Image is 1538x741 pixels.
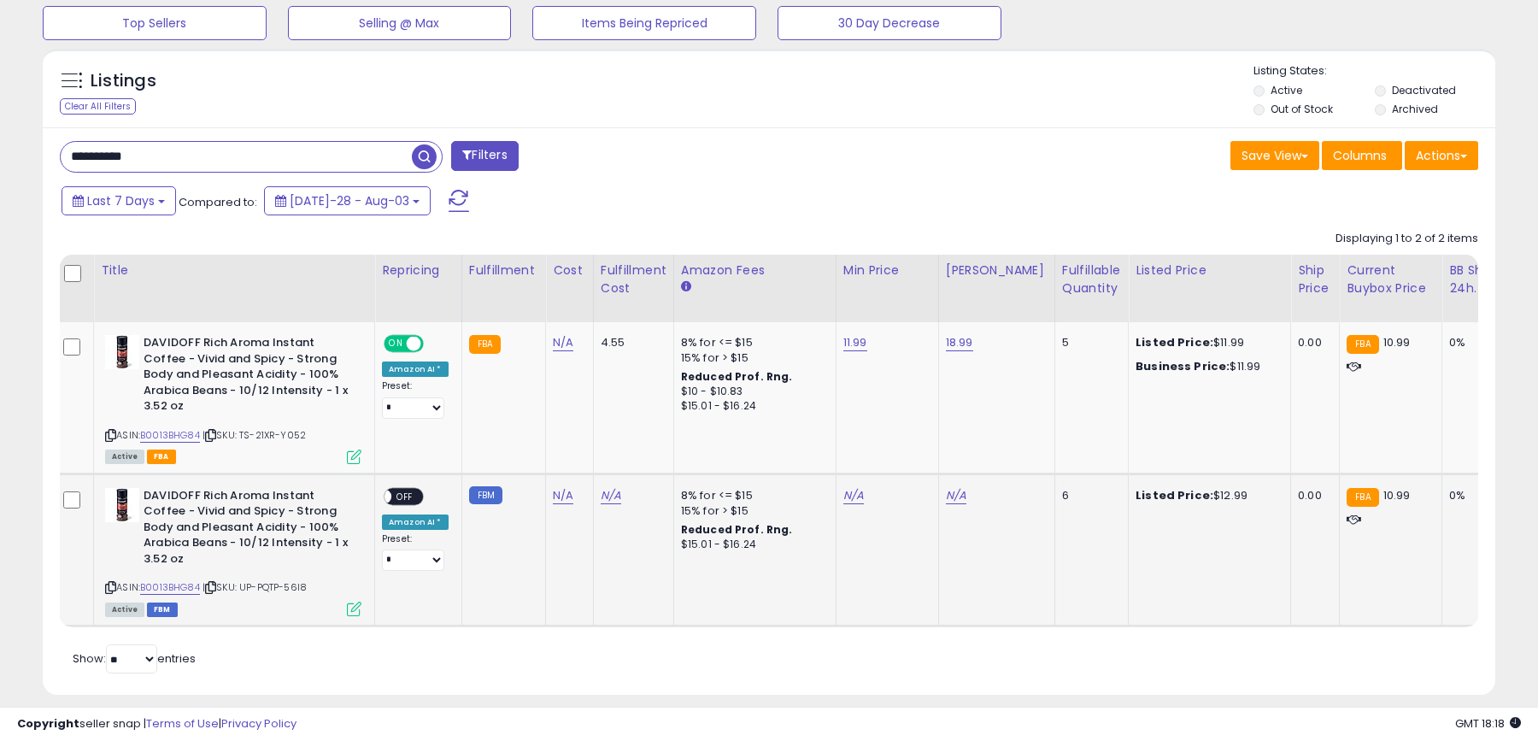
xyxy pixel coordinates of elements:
[1449,262,1512,297] div: BB Share 24h.
[140,428,200,443] a: B0013BHG84
[17,716,296,732] div: seller snap | |
[1230,141,1319,170] button: Save View
[1322,141,1402,170] button: Columns
[1392,83,1456,97] label: Deactivated
[264,186,431,215] button: [DATE]-28 - Aug-03
[1449,488,1506,503] div: 0%
[60,98,136,115] div: Clear All Filters
[1136,487,1213,503] b: Listed Price:
[391,489,419,503] span: OFF
[1271,102,1333,116] label: Out of Stock
[681,399,823,414] div: $15.01 - $16.24
[146,715,219,732] a: Terms of Use
[1449,335,1506,350] div: 0%
[73,650,196,667] span: Show: entries
[681,538,823,552] div: $15.01 - $16.24
[179,194,257,210] span: Compared to:
[1383,334,1411,350] span: 10.99
[221,715,296,732] a: Privacy Policy
[203,580,307,594] span: | SKU: UP-PQTP-56I8
[382,362,449,377] div: Amazon AI *
[601,335,660,350] div: 4.55
[91,69,156,93] h5: Listings
[1062,262,1121,297] div: Fulfillable Quantity
[1271,83,1302,97] label: Active
[681,522,793,537] b: Reduced Prof. Rng.
[532,6,756,40] button: Items Being Repriced
[469,335,501,354] small: FBA
[105,603,144,617] span: All listings currently available for purchase on Amazon
[601,487,621,504] a: N/A
[144,488,351,572] b: DAVIDOFF Rich Aroma Instant Coffee - Vivid and Spicy - Strong Body and Pleasant Acidity - 100% Ar...
[1333,147,1387,164] span: Columns
[1298,262,1332,297] div: Ship Price
[1136,334,1213,350] b: Listed Price:
[553,487,573,504] a: N/A
[843,334,867,351] a: 11.99
[946,334,973,351] a: 18.99
[105,335,139,369] img: 41KRXiroGCL._SL40_.jpg
[288,6,512,40] button: Selling @ Max
[1062,488,1115,503] div: 6
[681,335,823,350] div: 8% for <= $15
[946,487,966,504] a: N/A
[681,262,829,279] div: Amazon Fees
[105,488,139,522] img: 41KRXiroGCL._SL40_.jpg
[140,580,200,595] a: B0013BHG84
[1136,358,1230,374] b: Business Price:
[1383,487,1411,503] span: 10.99
[147,603,178,617] span: FBM
[1347,335,1378,354] small: FBA
[681,279,691,295] small: Amazon Fees.
[946,262,1048,279] div: [PERSON_NAME]
[469,486,502,504] small: FBM
[87,192,155,209] span: Last 7 Days
[601,262,666,297] div: Fulfillment Cost
[681,385,823,399] div: $10 - $10.83
[1136,335,1277,350] div: $11.99
[105,450,144,464] span: All listings currently available for purchase on Amazon
[382,533,449,572] div: Preset:
[1136,488,1277,503] div: $12.99
[105,335,361,462] div: ASIN:
[101,262,367,279] div: Title
[1298,335,1326,350] div: 0.00
[843,262,931,279] div: Min Price
[144,335,351,419] b: DAVIDOFF Rich Aroma Instant Coffee - Vivid and Spicy - Strong Body and Pleasant Acidity - 100% Ar...
[1455,715,1521,732] span: 2025-08-12 18:18 GMT
[681,488,823,503] div: 8% for <= $15
[681,350,823,366] div: 15% for > $15
[1392,102,1438,116] label: Archived
[385,337,407,351] span: ON
[290,192,409,209] span: [DATE]-28 - Aug-03
[553,334,573,351] a: N/A
[62,186,176,215] button: Last 7 Days
[382,262,455,279] div: Repricing
[1405,141,1478,170] button: Actions
[43,6,267,40] button: Top Sellers
[1298,488,1326,503] div: 0.00
[1347,488,1378,507] small: FBA
[105,488,361,615] div: ASIN:
[1062,335,1115,350] div: 5
[382,515,449,530] div: Amazon AI *
[778,6,1001,40] button: 30 Day Decrease
[553,262,586,279] div: Cost
[203,428,306,442] span: | SKU: TS-21XR-Y052
[1136,359,1277,374] div: $11.99
[1136,262,1283,279] div: Listed Price
[1347,262,1435,297] div: Current Buybox Price
[147,450,176,464] span: FBA
[1335,231,1478,247] div: Displaying 1 to 2 of 2 items
[17,715,79,732] strong: Copyright
[469,262,538,279] div: Fulfillment
[843,487,864,504] a: N/A
[681,369,793,384] b: Reduced Prof. Rng.
[382,380,449,419] div: Preset:
[1253,63,1494,79] p: Listing States:
[421,337,449,351] span: OFF
[681,503,823,519] div: 15% for > $15
[451,141,518,171] button: Filters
